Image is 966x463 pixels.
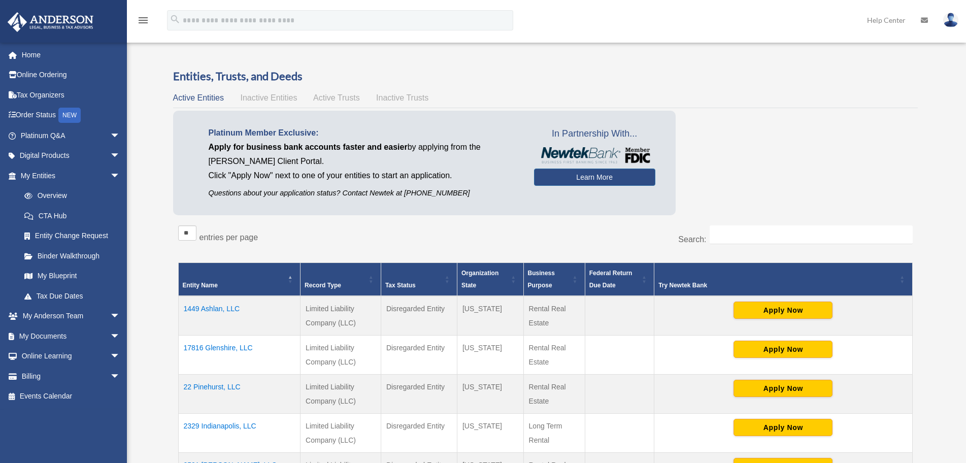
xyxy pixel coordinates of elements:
span: Apply for business bank accounts faster and easier [209,143,408,151]
label: entries per page [199,233,258,242]
span: arrow_drop_down [110,166,130,186]
a: Entity Change Request [14,226,130,246]
p: Platinum Member Exclusive: [209,126,519,140]
a: Platinum Q&Aarrow_drop_down [7,125,136,146]
td: Limited Liability Company (LLC) [301,375,381,414]
th: Tax Status: Activate to sort [381,263,457,296]
td: 17816 Glenshire, LLC [178,336,301,375]
i: menu [137,14,149,26]
td: 22 Pinehurst, LLC [178,375,301,414]
label: Search: [678,235,706,244]
a: Home [7,45,136,65]
th: Record Type: Activate to sort [301,263,381,296]
a: CTA Hub [14,206,130,226]
a: Digital Productsarrow_drop_down [7,146,136,166]
span: Entity Name [183,282,218,289]
span: arrow_drop_down [110,146,130,167]
span: In Partnership With... [534,126,655,142]
span: arrow_drop_down [110,306,130,327]
a: My Entitiesarrow_drop_down [7,166,130,186]
a: Online Learningarrow_drop_down [7,346,136,367]
img: User Pic [943,13,958,27]
a: menu [137,18,149,26]
p: Click "Apply Now" next to one of your entities to start an application. [209,169,519,183]
th: Federal Return Due Date: Activate to sort [585,263,654,296]
a: Online Ordering [7,65,136,85]
h3: Entities, Trusts, and Deeds [173,69,918,84]
a: Binder Walkthrough [14,246,130,266]
td: [US_STATE] [457,336,523,375]
span: Active Trusts [313,93,360,102]
a: My Documentsarrow_drop_down [7,326,136,346]
p: Questions about your application status? Contact Newtek at [PHONE_NUMBER] [209,187,519,200]
a: Tax Organizers [7,85,136,105]
td: Rental Real Estate [523,296,585,336]
th: Business Purpose: Activate to sort [523,263,585,296]
span: Inactive Entities [240,93,297,102]
img: Anderson Advisors Platinum Portal [5,12,96,32]
td: Long Term Rental [523,414,585,453]
td: Rental Real Estate [523,375,585,414]
span: Active Entities [173,93,224,102]
td: Limited Liability Company (LLC) [301,336,381,375]
th: Organization State: Activate to sort [457,263,523,296]
span: arrow_drop_down [110,366,130,387]
p: by applying from the [PERSON_NAME] Client Portal. [209,140,519,169]
th: Entity Name: Activate to invert sorting [178,263,301,296]
span: Federal Return Due Date [589,270,632,289]
div: NEW [58,108,81,123]
td: Limited Liability Company (LLC) [301,296,381,336]
span: arrow_drop_down [110,326,130,347]
img: NewtekBankLogoSM.png [539,147,650,163]
td: Disregarded Entity [381,336,457,375]
button: Apply Now [734,341,832,358]
a: Billingarrow_drop_down [7,366,136,386]
th: Try Newtek Bank : Activate to sort [654,263,912,296]
a: Learn More [534,169,655,186]
td: Limited Liability Company (LLC) [301,414,381,453]
span: Record Type [305,282,341,289]
span: Organization State [461,270,498,289]
td: [US_STATE] [457,296,523,336]
a: My Anderson Teamarrow_drop_down [7,306,136,326]
button: Apply Now [734,380,832,397]
button: Apply Now [734,302,832,319]
span: arrow_drop_down [110,346,130,367]
button: Apply Now [734,419,832,436]
td: Disregarded Entity [381,414,457,453]
td: [US_STATE] [457,414,523,453]
td: Rental Real Estate [523,336,585,375]
div: Try Newtek Bank [658,279,896,291]
td: 1449 Ashlan, LLC [178,296,301,336]
span: Business Purpose [528,270,555,289]
td: 2329 Indianapolis, LLC [178,414,301,453]
i: search [170,14,181,25]
td: [US_STATE] [457,375,523,414]
td: Disregarded Entity [381,296,457,336]
td: Disregarded Entity [381,375,457,414]
a: Events Calendar [7,386,136,407]
a: Tax Due Dates [14,286,130,306]
a: My Blueprint [14,266,130,286]
a: Order StatusNEW [7,105,136,126]
span: arrow_drop_down [110,125,130,146]
span: Tax Status [385,282,416,289]
a: Overview [14,186,125,206]
span: Inactive Trusts [376,93,428,102]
